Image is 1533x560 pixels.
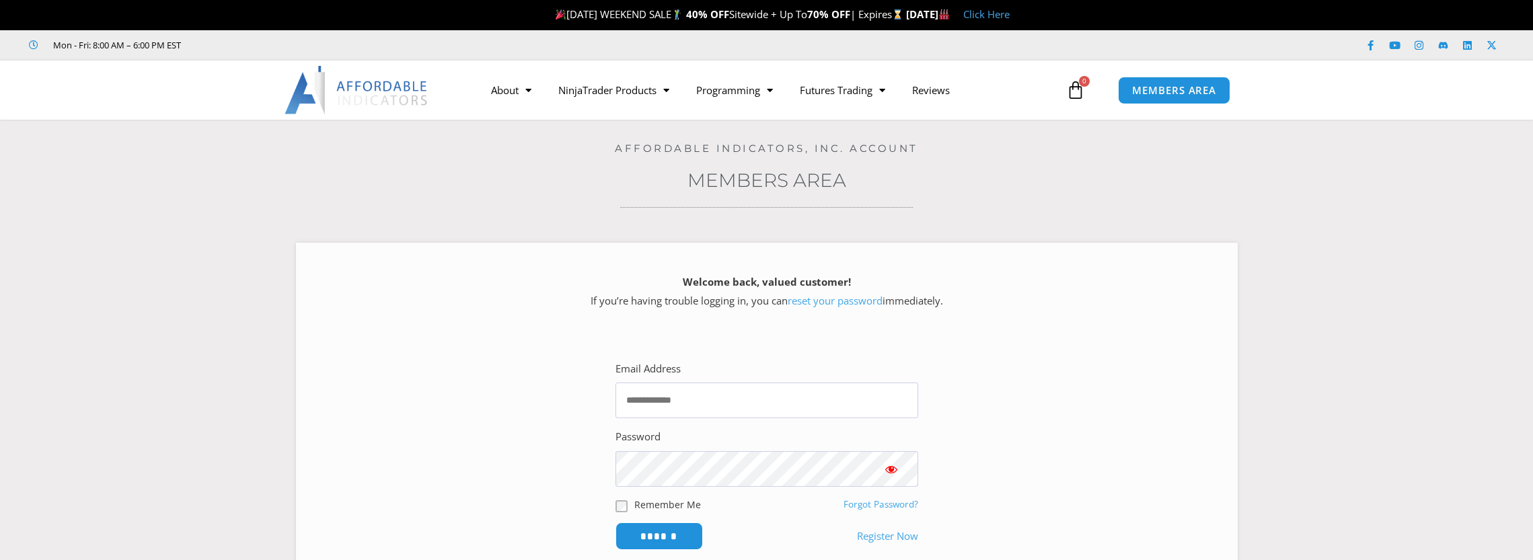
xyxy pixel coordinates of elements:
a: Affordable Indicators, Inc. Account [615,142,918,155]
span: 0 [1079,76,1090,87]
a: MEMBERS AREA [1118,77,1230,104]
p: If you’re having trouble logging in, you can immediately. [320,273,1214,311]
img: LogoAI | Affordable Indicators – NinjaTrader [285,66,429,114]
a: Reviews [899,75,963,106]
img: 🎉 [556,9,566,19]
a: reset your password [788,294,883,307]
a: 0 [1046,71,1105,110]
a: Members Area [687,169,846,192]
a: NinjaTrader Products [545,75,683,106]
a: Forgot Password? [844,498,918,510]
strong: [DATE] [906,7,950,21]
span: MEMBERS AREA [1132,85,1216,95]
strong: 40% OFF [686,7,729,21]
label: Email Address [615,360,681,378]
button: Show password [864,451,918,487]
strong: Welcome back, valued customer! [683,275,851,288]
strong: 70% OFF [807,7,850,21]
a: Futures Trading [786,75,899,106]
label: Password [615,428,661,446]
a: Click Here [963,7,1010,21]
a: Register Now [857,527,918,546]
span: Mon - Fri: 8:00 AM – 6:00 PM EST [50,37,181,53]
img: 🏌️‍♂️ [672,9,682,19]
span: [DATE] WEEKEND SALE Sitewide + Up To | Expires [552,7,905,21]
img: ⌛ [893,9,903,19]
img: 🏭 [939,9,949,19]
a: Programming [683,75,786,106]
label: Remember Me [634,497,701,512]
iframe: Customer reviews powered by Trustpilot [200,38,402,52]
nav: Menu [478,75,1063,106]
a: About [478,75,545,106]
